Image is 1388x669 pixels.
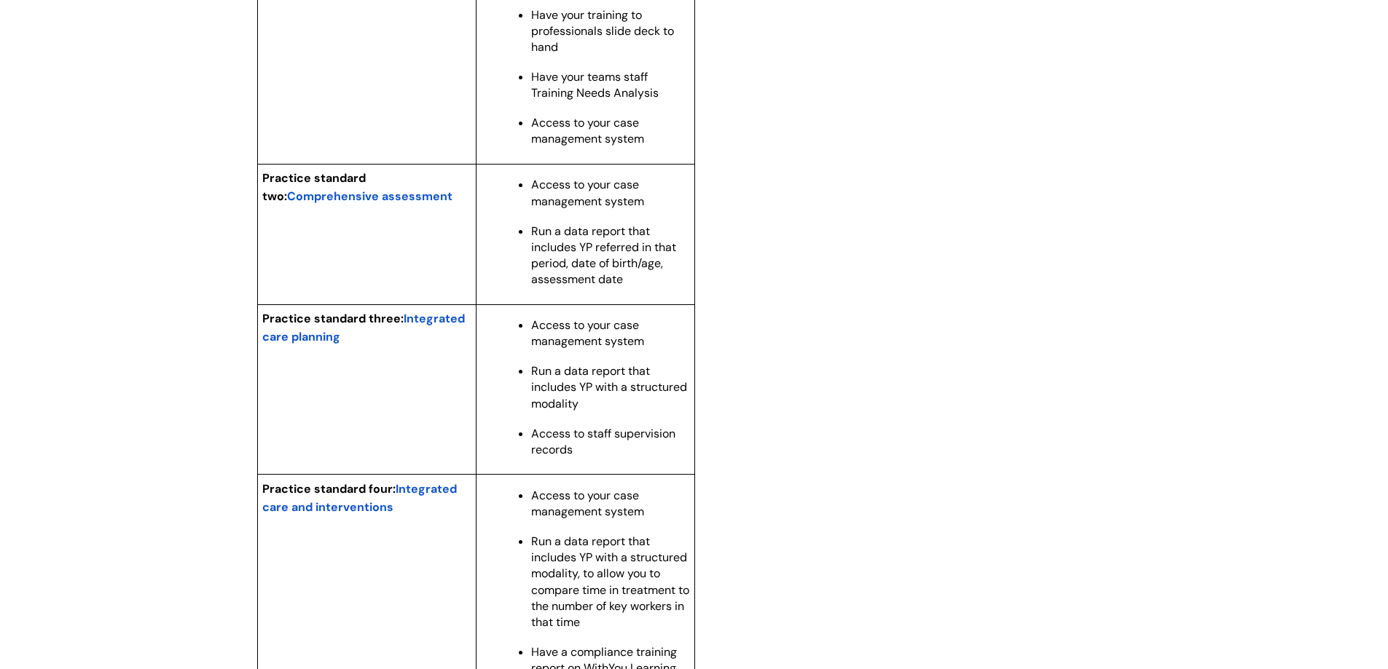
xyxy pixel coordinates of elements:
[262,170,366,204] span: Practice standard two:
[531,317,644,349] span: Access to your case management system
[262,309,465,345] a: Integrated care planning
[262,311,404,326] span: Practice standard three:
[531,363,687,411] span: Run a data report that includes YP with a structured modality
[287,189,452,204] span: Comprehensive assessment
[531,69,659,100] span: Have your teams staff Training Needs Analysis
[531,534,689,629] span: Run a data report that includes YP with a structured modality, to allow you to compare time in tr...
[531,488,644,519] span: Access to your case management system
[531,115,644,146] span: Access to your case management system
[287,187,452,205] a: Comprehensive assessment
[531,223,676,287] span: Run a data report that includes YP referred in that period, date of birth/age, assessment date
[262,481,396,496] span: Practice standard four:
[531,177,644,208] span: Access to your case management system
[262,481,457,515] span: Integrated care and interventions
[531,426,675,457] span: Access to staff supervision records
[262,480,457,515] a: Integrated care and interventions
[531,7,674,55] span: Have your training to professionals slide deck to hand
